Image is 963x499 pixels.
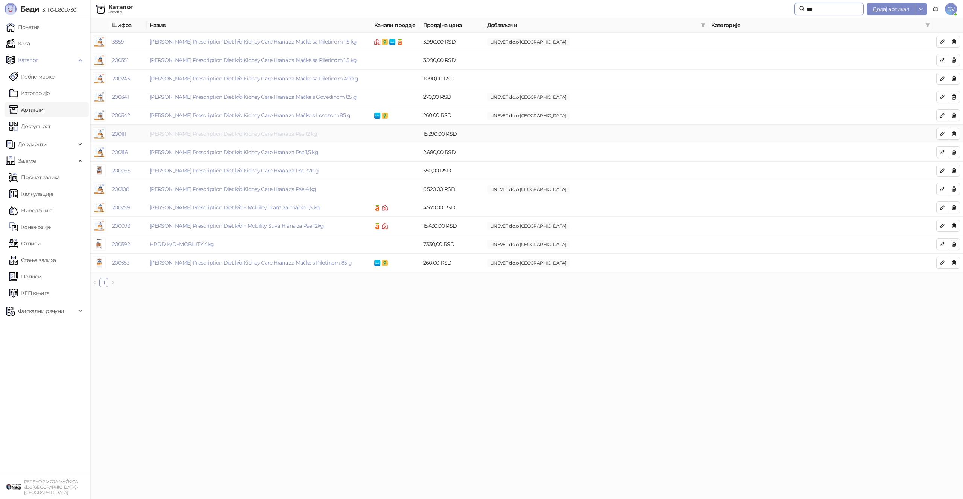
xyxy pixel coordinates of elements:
[9,86,50,101] a: Категорије
[420,125,484,143] td: 15.390,00 RSD
[39,6,76,13] span: 3.11.0-b80b730
[150,204,320,211] a: [PERSON_NAME] Prescription Diet k/d + Mobility hrana za mačke 1,5 kg
[420,180,484,198] td: 6.520,00 RSD
[147,106,371,125] td: Hill's Prescription Diet k/d Kidney Care Hrana za Mačke s Lososom 85 g
[9,102,44,117] a: ArtikliАртикли
[420,198,484,217] td: 4.570,00 RSD
[150,241,214,248] a: HPDD K/D+MOBILITY 4kg
[108,278,117,287] li: Следећа страна
[147,162,371,180] td: Hill's Prescription Diet k/d Kidney Care Hrana za Pse 370 g
[112,259,129,266] a: 200353
[374,223,380,229] img: Ananas
[484,18,709,33] th: Добављачи
[374,205,380,211] img: Ananas
[487,259,570,267] span: LINEVET d.o.o [GEOGRAPHIC_DATA]
[112,186,129,192] a: 200108
[867,3,915,15] button: Додај артикал
[18,137,47,152] span: Документи
[873,6,909,12] span: Додај артикал
[420,143,484,162] td: 2.680,00 RSD
[112,167,130,174] a: 200065
[150,186,316,192] a: [PERSON_NAME] Prescription Diet k/d Kidney Care Hrana za Pse 4 kg
[487,222,570,230] span: LINEVET d.o.o [GEOGRAPHIC_DATA]
[18,153,36,168] span: Залихе
[9,203,53,218] a: Нивелације
[112,57,128,64] a: 200351
[90,278,99,287] li: Претходна страна
[487,21,698,29] span: Добављачи
[150,57,357,64] a: [PERSON_NAME] Prescription Diet k/d Kidney Care Hrana za Mačke sa Piletinom 1,5 kg
[150,38,357,45] a: [PERSON_NAME] Prescription Diet k/d Kidney Care Hrana za Mačke sa Piletinom 1,5 kg
[945,3,957,15] span: DV
[930,3,942,15] a: Документација
[9,219,51,234] a: Конверзије
[6,20,40,35] a: Почетна
[112,38,124,45] a: 3859
[420,70,484,88] td: 1.090,00 RSD
[924,20,931,31] span: filter
[147,70,371,88] td: Hill's Prescription Diet k/d Kidney Care Hrana za Mačke sa Piletinom 400 g
[711,21,922,29] span: Категорије
[18,304,64,319] span: Фискални рачуни
[9,286,49,301] a: КЕП књига
[420,106,484,125] td: 260,00 RSD
[112,204,130,211] a: 200259
[100,278,108,287] a: 1
[90,278,99,287] button: left
[147,198,371,217] td: Hill's Prescription Diet k/d + Mobility hrana za mačke 1,5 kg
[150,112,351,119] a: [PERSON_NAME] Prescription Diet k/d Kidney Care Hrana za Mačke s Lososom 85 g
[150,94,357,100] a: [PERSON_NAME] Prescription Diet k/d Kidney Care Hrana za Mačke s Govedinom 85 g
[96,5,105,14] img: Artikli
[150,167,319,174] a: [PERSON_NAME] Prescription Diet k/d Kidney Care Hrana za Pse 370 g
[150,259,352,266] a: [PERSON_NAME] Prescription Diet k/d Kidney Care Hrana za Mačke s Piletinom 85 g
[147,33,371,51] td: Hill's Prescription Diet k/d Kidney Care Hrana za Mačke sa Piletinom 1,5 kg
[112,94,129,100] a: 200341
[9,69,55,84] a: Робне марке
[487,38,570,46] span: LINEVET d.o.o [GEOGRAPHIC_DATA]
[382,39,388,45] img: Glovo
[5,3,17,15] img: Logo
[6,479,21,494] img: 64x64-companyLogo-9f44b8df-f022-41eb-b7d6-300ad218de09.png
[699,20,707,31] span: filter
[382,113,388,119] img: Glovo
[150,149,318,156] a: [PERSON_NAME] Prescription Diet k/d Kidney Care Hrana za Pse 1,5 kg
[147,143,371,162] td: Hill's Prescription Diet k/d Kidney Care Hrana za Pse 1,5 kg
[420,235,484,254] td: 7.330,00 RSD
[108,278,117,287] button: right
[487,112,570,120] span: LINEVET d.o.o [GEOGRAPHIC_DATA]
[147,180,371,198] td: Hill's Prescription Diet k/d Kidney Care Hrana za Pse 4 kg
[487,93,570,101] span: LINEVET d.o.o [GEOGRAPHIC_DATA]
[487,240,570,249] span: LINEVET d.o.o [GEOGRAPHIC_DATA]
[147,254,371,272] td: Hill's Prescription Diet k/d Kidney Care Hrana za Mačke s Piletinom 85 g
[420,51,484,70] td: 3.990,00 RSD
[20,5,39,14] span: Бади
[9,170,60,185] a: Промет залиха
[147,18,371,33] th: Назив
[150,75,358,82] a: [PERSON_NAME] Prescription Diet k/d Kidney Care Hrana za Mačke sa Piletinom 400 g
[150,130,317,137] a: [PERSON_NAME] Prescription Diet k/d Kidney Care Hrana za Pse 12 kg
[9,236,41,251] a: Отписи
[9,119,51,134] a: Доступност
[109,18,147,33] th: Шифра
[374,260,380,266] img: Wolt
[108,10,133,14] div: Артикли
[9,253,56,268] a: Стање залиха
[420,217,484,235] td: 15.430,00 RSD
[382,205,388,211] img: Shoppster
[147,125,371,143] td: Hill's Prescription Diet k/d Kidney Care Hrana za Pse 12 kg
[99,278,108,287] li: 1
[112,149,128,156] a: 200116
[420,33,484,51] td: 3.990,00 RSD
[147,51,371,70] td: Hill's Prescription Diet k/d Kidney Care Hrana za Mačke sa Piletinom 1,5 kg
[112,222,130,229] a: 200093
[24,479,78,495] small: PET SHOP MOJA MAČKICA doo [GEOGRAPHIC_DATA]-[GEOGRAPHIC_DATA]
[111,280,115,285] span: right
[389,39,395,45] img: Wolt
[371,18,420,33] th: Канали продаје
[374,113,380,119] img: Wolt
[18,53,38,68] span: Каталог
[925,23,930,27] span: filter
[9,269,41,284] a: Пописи
[112,75,130,82] a: 200245
[147,88,371,106] td: Hill's Prescription Diet k/d Kidney Care Hrana za Mačke s Govedinom 85 g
